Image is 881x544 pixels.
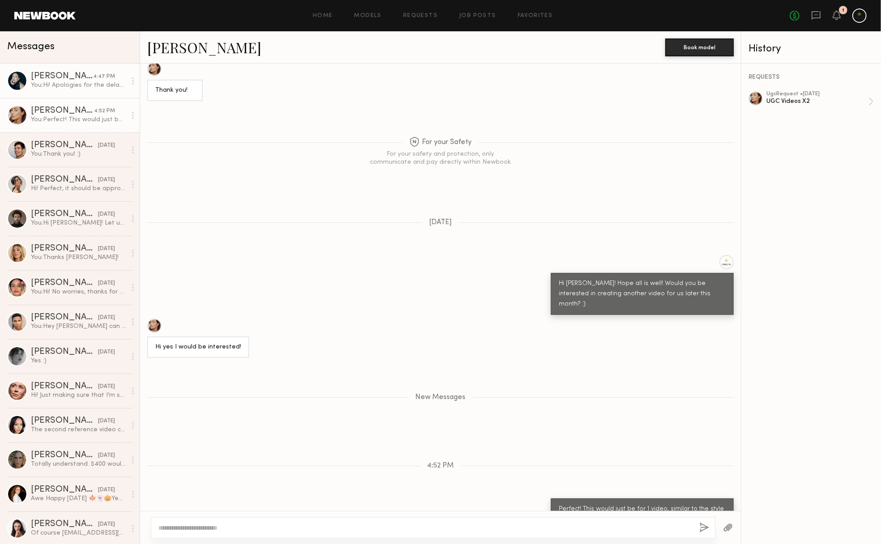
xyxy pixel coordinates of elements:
[155,85,195,96] div: Thank you!
[665,43,734,51] a: Book model
[31,184,126,193] div: Hi! Perfect, it should be approved (:
[31,348,98,357] div: [PERSON_NAME]
[31,219,126,227] div: You: Hi [PERSON_NAME]! Let us know if you're interested!
[98,141,115,150] div: [DATE]
[31,106,94,115] div: [PERSON_NAME]
[31,81,126,89] div: You: Hi! Apologies for the delay! Sounds great. This would be for our organic social use only (no...
[31,357,126,365] div: Yes :)
[766,91,874,112] a: ugcRequest •[DATE]UGC Videos X2
[31,279,98,288] div: [PERSON_NAME]
[94,107,115,115] div: 4:52 PM
[98,210,115,219] div: [DATE]
[427,462,454,470] span: 4:52 PM
[459,13,496,19] a: Job Posts
[98,451,115,460] div: [DATE]
[31,529,126,537] div: Of course [EMAIL_ADDRESS][DOMAIN_NAME] I have brown hair. It’s slightly wavy and quite thick.
[429,219,452,226] span: [DATE]
[31,253,126,262] div: You: Thanks [PERSON_NAME]!
[98,314,115,322] div: [DATE]
[354,13,382,19] a: Models
[416,394,466,401] span: New Messages
[559,279,726,310] div: Hi [PERSON_NAME]! Hope all is well! Would you be interested in creating another video for us late...
[93,72,115,81] div: 4:47 PM
[31,150,126,158] div: You: Thank you! :)
[31,485,98,494] div: [PERSON_NAME]
[313,13,333,19] a: Home
[403,13,438,19] a: Requests
[518,13,553,19] a: Favorites
[147,38,261,57] a: [PERSON_NAME]
[31,210,98,219] div: [PERSON_NAME]
[98,176,115,184] div: [DATE]
[766,97,868,106] div: UGC Videos X2
[31,460,126,468] div: Totally understand. $400 would be my lowest for a reel. I’d be willing to drop 30 day paid ad to ...
[31,141,98,150] div: [PERSON_NAME]
[31,313,98,322] div: [PERSON_NAME]
[98,520,115,529] div: [DATE]
[98,417,115,425] div: [DATE]
[31,322,126,331] div: You: Hey [PERSON_NAME] can you please respond? We paid you and didn't receive the final asset.
[749,74,874,81] div: REQUESTS
[98,279,115,288] div: [DATE]
[31,244,98,253] div: [PERSON_NAME]
[665,38,734,56] button: Book model
[31,175,98,184] div: [PERSON_NAME]
[31,451,98,460] div: [PERSON_NAME]
[98,382,115,391] div: [DATE]
[98,348,115,357] div: [DATE]
[31,391,126,399] div: Hi! Just making sure that I’m sending raw files for you to edit? I don’t do editing or add anythi...
[7,42,55,52] span: Messages
[766,91,868,97] div: ugc Request • [DATE]
[749,44,874,54] div: History
[31,288,126,296] div: You: Hi! No worries, thanks for getting back to us!
[31,382,98,391] div: [PERSON_NAME]
[31,520,98,529] div: [PERSON_NAME]
[98,245,115,253] div: [DATE]
[369,150,512,166] div: For your safety and protection, only communicate and pay directly within Newbook
[409,137,472,148] span: For your Safety
[31,494,126,503] div: Awe Happy [DATE] 🍁👻🎃Yep that works! Typically for 90 days usage I just do 30% so $150 20% for 60 ...
[31,115,126,124] div: You: Perfect! This would just be for 1 video, similar to the style you did before. We would provi...
[155,342,241,353] div: Hi yes I would be interested!
[31,416,98,425] div: [PERSON_NAME]
[842,8,844,13] div: 1
[31,425,126,434] div: The second reference video can work at a $300 rate, provided it doesn’t require showing hair wash...
[31,72,93,81] div: [PERSON_NAME]
[98,486,115,494] div: [DATE]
